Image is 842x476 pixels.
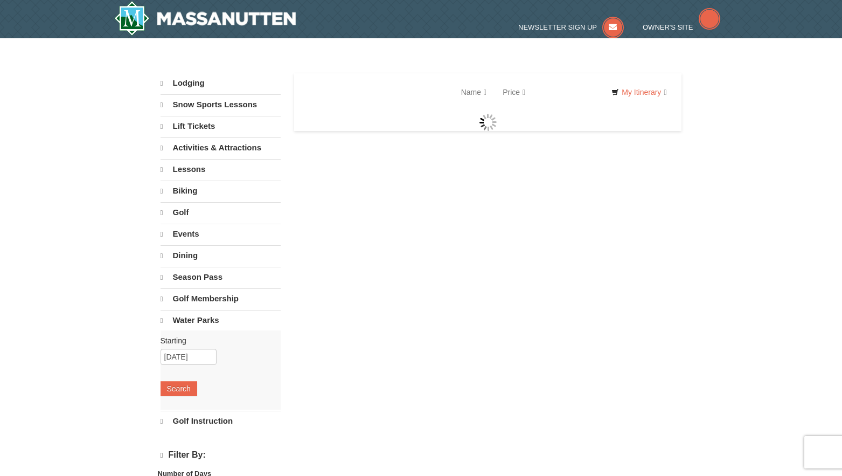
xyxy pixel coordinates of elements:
[161,159,281,180] a: Lessons
[453,81,495,103] a: Name
[643,23,693,31] span: Owner's Site
[161,310,281,330] a: Water Parks
[161,181,281,201] a: Biking
[161,267,281,287] a: Season Pass
[161,335,273,346] label: Starting
[518,23,597,31] span: Newsletter Sign Up
[643,23,720,31] a: Owner's Site
[161,202,281,223] a: Golf
[161,116,281,136] a: Lift Tickets
[161,381,197,396] button: Search
[161,224,281,244] a: Events
[161,245,281,266] a: Dining
[161,137,281,158] a: Activities & Attractions
[518,23,624,31] a: Newsletter Sign Up
[604,84,673,100] a: My Itinerary
[161,94,281,115] a: Snow Sports Lessons
[161,450,281,460] h4: Filter By:
[114,1,296,36] a: Massanutten Resort
[479,114,497,131] img: wait gif
[161,411,281,431] a: Golf Instruction
[495,81,533,103] a: Price
[114,1,296,36] img: Massanutten Resort Logo
[161,73,281,93] a: Lodging
[161,288,281,309] a: Golf Membership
